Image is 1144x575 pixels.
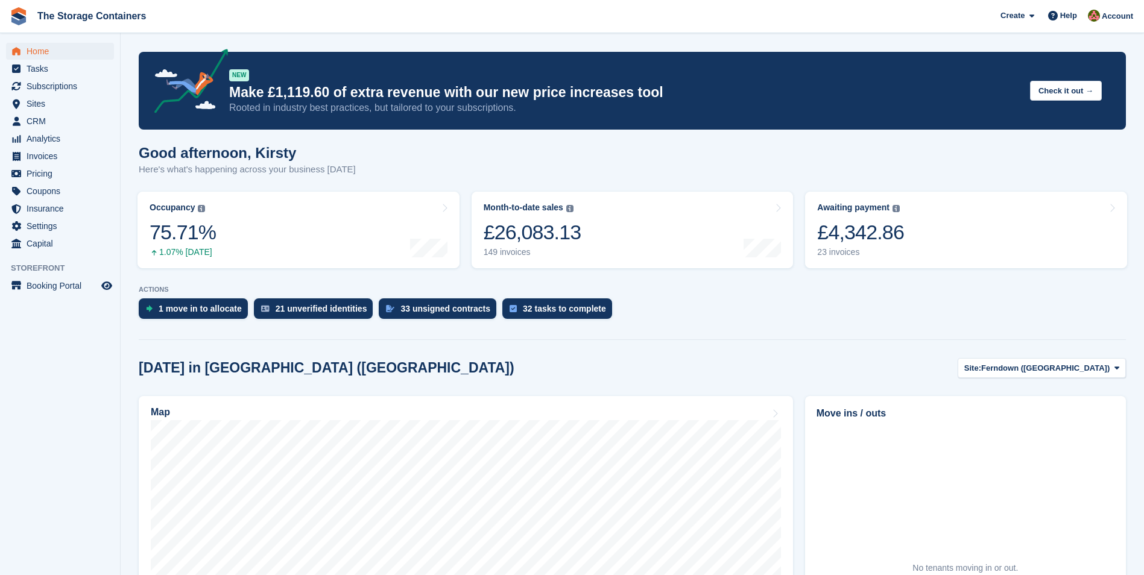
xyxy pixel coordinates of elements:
a: menu [6,60,114,77]
span: Capital [27,235,99,252]
span: Tasks [27,60,99,77]
a: Month-to-date sales £26,083.13 149 invoices [472,192,794,268]
a: menu [6,43,114,60]
span: Pricing [27,165,99,182]
a: menu [6,130,114,147]
a: 32 tasks to complete [502,298,618,325]
span: Settings [27,218,99,234]
img: task-75834270c22a3079a89374b754ae025e5fb1db73e45f91037f5363f120a921f8.svg [510,305,517,312]
a: Awaiting payment £4,342.86 23 invoices [805,192,1127,268]
span: Site: [964,362,981,374]
span: CRM [27,113,99,130]
img: price-adjustments-announcement-icon-8257ccfd72463d97f412b2fc003d46551f7dbcb40ab6d574587a9cd5c0d94... [144,49,229,118]
img: verify_identity-adf6edd0f0f0b5bbfe63781bf79b02c33cf7c696d77639b501bdc392416b5a36.svg [261,305,270,312]
span: Insurance [27,200,99,217]
img: icon-info-grey-7440780725fd019a000dd9b08b2336e03edf1995a4989e88bcd33f0948082b44.svg [566,205,574,212]
span: Ferndown ([GEOGRAPHIC_DATA]) [981,362,1110,374]
div: £4,342.86 [817,220,904,245]
span: Home [27,43,99,60]
a: menu [6,218,114,234]
a: 33 unsigned contracts [379,298,502,325]
div: NEW [229,69,249,81]
span: Account [1102,10,1133,22]
h1: Good afternoon, Kirsty [139,145,356,161]
div: £26,083.13 [484,220,581,245]
img: stora-icon-8386f47178a22dfd0bd8f6a31ec36ba5ce8667c1dd55bd0f319d3a0aa187defe.svg [10,7,28,25]
a: Preview store [100,278,114,293]
span: Help [1060,10,1077,22]
a: menu [6,277,114,294]
span: Create [1000,10,1025,22]
p: Make £1,119.60 of extra revenue with our new price increases tool [229,84,1020,101]
a: The Storage Containers [33,6,151,26]
a: menu [6,200,114,217]
div: 21 unverified identities [276,304,367,313]
div: Awaiting payment [817,203,890,213]
img: move_ins_to_allocate_icon-fdf77a2bb77ea45bf5b3d319d69a93e2d87916cf1d5bf7949dd705db3b84f3ca.svg [146,305,153,312]
img: contract_signature_icon-13c848040528278c33f63329250d36e43548de30e8caae1d1a13099fd9432cc5.svg [386,305,394,312]
div: 75.71% [150,220,216,245]
span: Invoices [27,148,99,165]
span: Booking Portal [27,277,99,294]
a: menu [6,113,114,130]
img: icon-info-grey-7440780725fd019a000dd9b08b2336e03edf1995a4989e88bcd33f0948082b44.svg [893,205,900,212]
span: Coupons [27,183,99,200]
div: 33 unsigned contracts [400,304,490,313]
div: No tenants moving in or out. [912,562,1018,574]
div: 23 invoices [817,247,904,257]
h2: Move ins / outs [817,406,1114,421]
img: Kirsty Simpson [1088,10,1100,22]
h2: Map [151,407,170,418]
div: Month-to-date sales [484,203,563,213]
span: Subscriptions [27,78,99,95]
div: 1.07% [DATE] [150,247,216,257]
a: menu [6,183,114,200]
button: Site: Ferndown ([GEOGRAPHIC_DATA]) [958,358,1126,378]
a: Occupancy 75.71% 1.07% [DATE] [137,192,460,268]
a: 21 unverified identities [254,298,379,325]
div: 32 tasks to complete [523,304,606,313]
a: menu [6,95,114,112]
h2: [DATE] in [GEOGRAPHIC_DATA] ([GEOGRAPHIC_DATA]) [139,360,514,376]
a: menu [6,78,114,95]
a: menu [6,235,114,252]
div: 149 invoices [484,247,581,257]
p: ACTIONS [139,286,1126,294]
div: 1 move in to allocate [159,304,242,313]
a: menu [6,148,114,165]
span: Analytics [27,130,99,147]
button: Check it out → [1030,81,1102,101]
a: 1 move in to allocate [139,298,254,325]
span: Sites [27,95,99,112]
p: Here's what's happening across your business [DATE] [139,163,356,177]
a: menu [6,165,114,182]
p: Rooted in industry best practices, but tailored to your subscriptions. [229,101,1020,115]
img: icon-info-grey-7440780725fd019a000dd9b08b2336e03edf1995a4989e88bcd33f0948082b44.svg [198,205,205,212]
span: Storefront [11,262,120,274]
div: Occupancy [150,203,195,213]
